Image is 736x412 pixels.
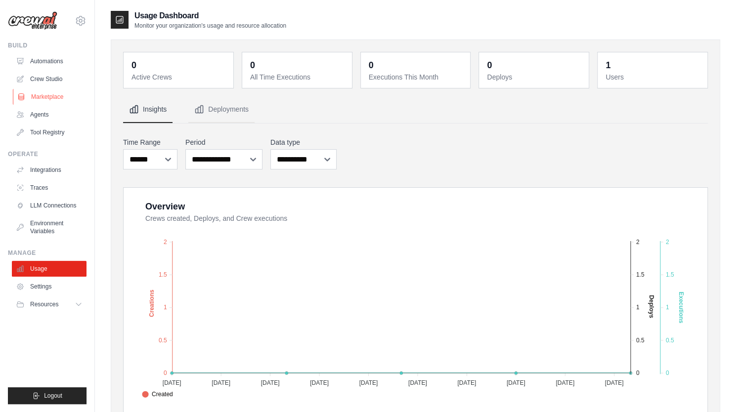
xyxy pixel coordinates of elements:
tspan: 1.5 [159,271,167,278]
tspan: 1 [666,304,669,311]
tspan: 0.5 [636,337,645,344]
p: Monitor your organization's usage and resource allocation [134,22,286,30]
button: Deployments [188,96,255,123]
tspan: 0.5 [159,337,167,344]
div: Overview [145,200,185,213]
text: Creations [148,289,155,317]
tspan: 0.5 [666,337,674,344]
label: Time Range [123,137,177,147]
tspan: 2 [636,239,640,246]
tspan: [DATE] [359,379,378,386]
div: Operate [8,150,87,158]
a: LLM Connections [12,198,87,213]
tspan: [DATE] [605,379,624,386]
tspan: [DATE] [212,379,230,386]
button: Insights [123,96,173,123]
dt: Executions This Month [369,72,465,82]
tspan: [DATE] [261,379,280,386]
tspan: 1 [164,304,167,311]
tspan: 1.5 [636,271,645,278]
a: Integrations [12,162,87,178]
nav: Tabs [123,96,708,123]
text: Deploys [648,295,655,318]
div: 0 [250,58,255,72]
a: Settings [12,279,87,294]
span: Logout [44,392,62,400]
a: Traces [12,180,87,196]
tspan: [DATE] [163,379,181,386]
tspan: [DATE] [310,379,329,386]
button: Resources [12,296,87,312]
tspan: 2 [164,239,167,246]
a: Agents [12,107,87,123]
tspan: 1.5 [666,271,674,278]
tspan: [DATE] [507,379,525,386]
tspan: [DATE] [556,379,574,386]
dt: Crews created, Deploys, and Crew executions [145,213,695,223]
div: Build [8,41,87,49]
a: Marketplace [13,89,87,105]
div: 0 [369,58,374,72]
div: 1 [606,58,610,72]
div: 0 [131,58,136,72]
dt: All Time Executions [250,72,346,82]
a: Crew Studio [12,71,87,87]
tspan: 0 [164,370,167,376]
tspan: 0 [636,370,640,376]
span: Created [142,390,173,399]
tspan: [DATE] [408,379,427,386]
tspan: 0 [666,370,669,376]
label: Period [185,137,262,147]
dt: Active Crews [131,72,227,82]
dt: Users [606,72,701,82]
a: Tool Registry [12,124,87,140]
h2: Usage Dashboard [134,10,286,22]
label: Data type [270,137,337,147]
div: Manage [8,249,87,257]
dt: Deploys [487,72,583,82]
a: Automations [12,53,87,69]
a: Usage [12,261,87,277]
img: Logo [8,11,57,30]
a: Environment Variables [12,215,87,239]
tspan: 1 [636,304,640,311]
button: Logout [8,387,87,404]
span: Resources [30,300,58,308]
div: 0 [487,58,492,72]
tspan: [DATE] [457,379,476,386]
tspan: 2 [666,239,669,246]
text: Executions [678,292,685,324]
